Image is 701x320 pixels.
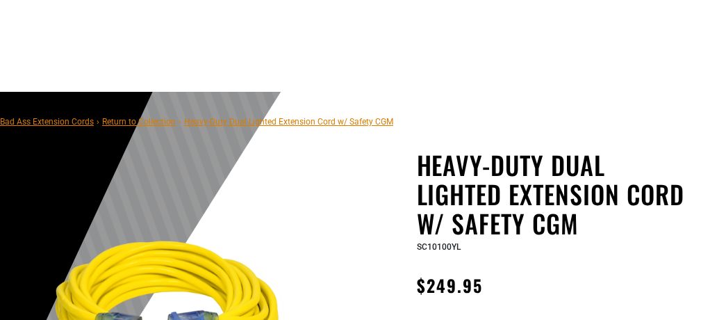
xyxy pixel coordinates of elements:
[179,117,181,127] span: ›
[97,117,99,127] span: ›
[184,117,393,127] span: Heavy-Duty Dual Lighted Extension Cord w/ Safety CGM
[417,242,461,252] span: SC10100YL
[417,273,484,298] span: $249.95
[102,117,176,127] a: Return to Collection
[417,150,691,238] h1: Heavy-Duty Dual Lighted Extension Cord w/ Safety CGM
